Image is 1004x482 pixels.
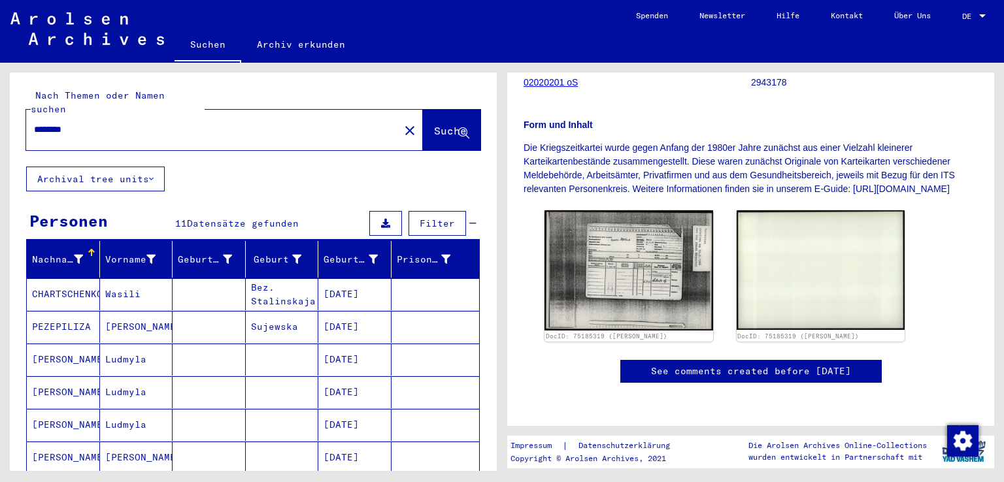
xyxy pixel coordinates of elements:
[546,332,667,340] a: DocID: 75185319 ([PERSON_NAME])
[246,241,319,278] mat-header-cell: Geburt‏
[241,29,361,60] a: Archiv erkunden
[397,249,467,270] div: Prisoner #
[434,124,467,137] span: Suche
[544,210,713,330] img: 001.jpg
[324,249,394,270] div: Geburtsdatum
[318,442,392,474] mat-cell: [DATE]
[318,409,392,441] mat-cell: [DATE]
[751,76,978,89] p: 2943178
[318,344,392,376] mat-cell: [DATE]
[178,253,232,266] div: Geburtsname
[397,253,451,266] div: Prisoner #
[27,376,100,408] mat-cell: [PERSON_NAME]
[246,311,319,343] mat-cell: Sujewska
[510,439,562,453] a: Impressum
[318,241,392,278] mat-header-cell: Geburtsdatum
[27,442,100,474] mat-cell: [PERSON_NAME]
[324,253,378,266] div: Geburtsdatum
[175,217,187,229] span: 11
[27,311,100,343] mat-cell: PEZEPILIZA
[100,278,173,310] mat-cell: Wasili
[246,278,319,310] mat-cell: [PERSON_NAME], Bez. Stalinskaja Obl.
[939,435,988,468] img: yv_logo.png
[105,249,173,270] div: Vorname
[100,409,173,441] mat-cell: Ludmyla
[187,217,299,229] span: Datensätze gefunden
[100,442,173,474] mat-cell: [PERSON_NAME]
[748,451,927,463] p: wurden entwickelt in Partnerschaft mit
[32,249,99,270] div: Nachname
[524,120,593,130] b: Form und Inhalt
[178,249,248,270] div: Geburtsname
[737,210,905,330] img: 002.jpg
[29,209,108,233] div: Personen
[173,241,246,278] mat-header-cell: Geburtsname
[100,241,173,278] mat-header-cell: Vorname
[318,311,392,343] mat-cell: [DATE]
[10,12,164,45] img: Arolsen_neg.svg
[318,376,392,408] mat-cell: [DATE]
[651,364,851,378] a: See comments created before [DATE]
[524,141,978,196] p: Die Kriegszeitkartei wurde gegen Anfang der 1980er Jahre zunächst aus einer Vielzahl kleinerer Ka...
[175,29,241,63] a: Suchen
[100,344,173,376] mat-cell: Ludmyla
[392,241,480,278] mat-header-cell: Prisoner #
[397,117,423,143] button: Clear
[409,211,466,236] button: Filter
[27,278,100,310] mat-cell: CHARTSCHENKO
[510,439,686,453] div: |
[100,311,173,343] mat-cell: [PERSON_NAME]
[27,409,100,441] mat-cell: [PERSON_NAME]
[27,344,100,376] mat-cell: [PERSON_NAME]
[251,249,318,270] div: Geburt‏
[402,123,418,138] mat-icon: close
[962,12,977,21] span: DE
[568,439,686,453] a: Datenschutzerklärung
[32,253,83,266] div: Nachname
[420,217,455,229] span: Filter
[947,425,979,457] img: Zustimmung ändern
[105,253,156,266] div: Vorname
[510,453,686,464] p: Copyright © Arolsen Archives, 2021
[318,278,392,310] mat-cell: [DATE]
[31,89,165,115] mat-label: Nach Themen oder Namen suchen
[26,167,165,191] button: Archival tree units
[423,110,480,150] button: Suche
[27,241,100,278] mat-header-cell: Nachname
[251,253,302,266] div: Geburt‏
[737,332,859,340] a: DocID: 75185319 ([PERSON_NAME])
[748,440,927,451] p: Die Arolsen Archives Online-Collections
[100,376,173,408] mat-cell: Ludmyla
[524,77,578,88] a: 02020201 oS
